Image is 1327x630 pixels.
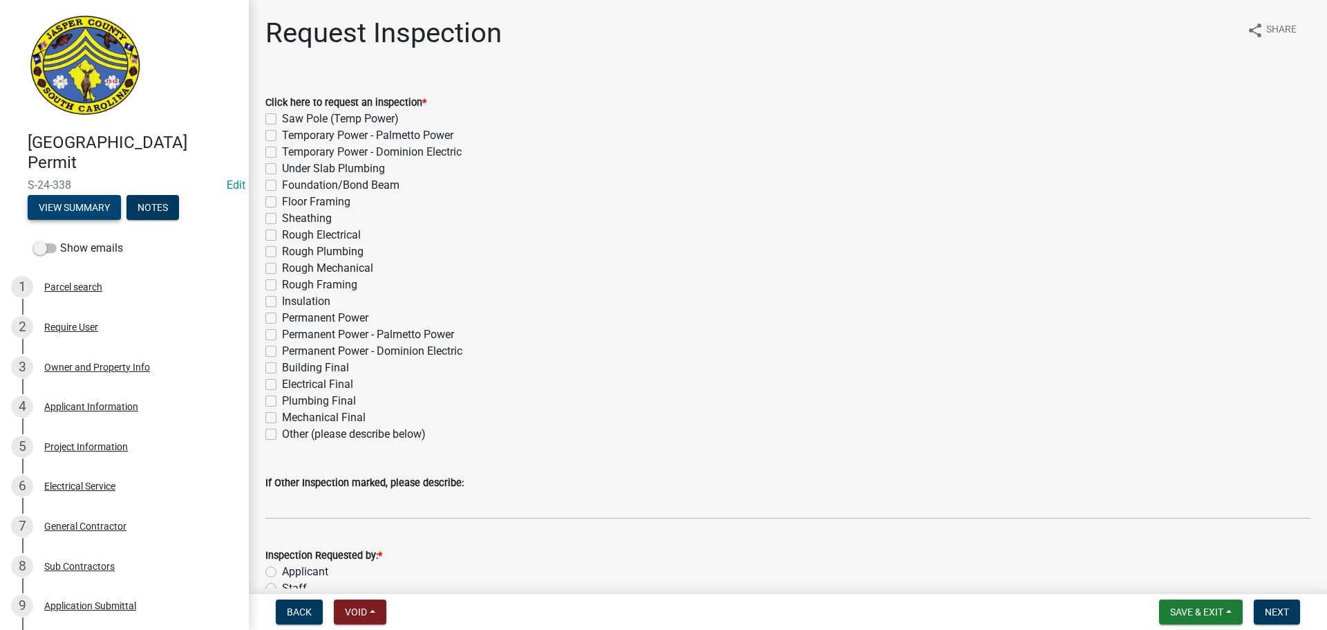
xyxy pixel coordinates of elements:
h4: [GEOGRAPHIC_DATA] Permit [28,133,238,173]
label: Temporary Power - Palmetto Power [282,127,453,144]
label: Foundation/Bond Beam [282,177,399,194]
wm-modal-confirm: Summary [28,203,121,214]
label: Show emails [33,240,123,257]
label: Floor Framing [282,194,350,210]
span: S-24-338 [28,178,221,192]
label: Rough Plumbing [282,243,364,260]
button: Back [276,600,323,624]
label: Permanent Power [282,310,368,326]
div: Electrical Service [44,481,115,491]
label: Applicant [282,564,328,580]
wm-modal-confirm: Edit Application Number [227,178,245,192]
div: Application Submittal [44,601,136,611]
label: Insulation [282,293,330,310]
div: 7 [11,515,33,537]
div: Applicant Information [44,402,138,411]
button: Save & Exit [1159,600,1243,624]
i: share [1247,22,1263,39]
label: Rough Mechanical [282,260,373,277]
button: Next [1254,600,1300,624]
img: Jasper County, South Carolina [28,15,143,118]
div: 6 [11,475,33,497]
label: Rough Framing [282,277,357,293]
div: Project Information [44,442,128,452]
span: Next [1265,606,1289,618]
label: Permanent Power - Palmetto Power [282,326,454,343]
wm-modal-confirm: Notes [126,203,179,214]
label: Electrical Final [282,376,353,393]
span: Save & Exit [1170,606,1223,618]
button: Notes [126,195,179,220]
label: Click here to request an inspection [265,98,426,108]
a: Edit [227,178,245,192]
button: shareShare [1236,17,1308,44]
div: 5 [11,436,33,458]
div: 3 [11,356,33,378]
div: Sub Contractors [44,562,115,571]
span: Share [1266,22,1297,39]
label: Inspection Requested by: [265,551,382,561]
div: 8 [11,555,33,577]
label: Sheathing [282,210,332,227]
div: Parcel search [44,282,102,292]
button: Void [334,600,386,624]
button: View Summary [28,195,121,220]
span: Back [287,606,312,618]
label: Permanent Power - Dominion Electric [282,343,462,360]
label: Other (please describe below) [282,426,426,443]
div: 9 [11,595,33,617]
div: 4 [11,396,33,418]
div: 1 [11,276,33,298]
label: Staff [282,580,307,597]
label: Mechanical Final [282,409,366,426]
label: Saw Pole (Temp Power) [282,111,399,127]
label: Rough Electrical [282,227,361,243]
h1: Request Inspection [265,17,502,50]
label: Under Slab Plumbing [282,160,385,177]
label: Temporary Power - Dominion Electric [282,144,462,160]
label: Building Final [282,360,349,376]
div: Require User [44,322,98,332]
label: If Other Inspection marked, please describe: [265,479,464,488]
div: General Contractor [44,521,126,531]
span: Void [345,606,367,618]
div: Owner and Property Info [44,362,150,372]
label: Plumbing Final [282,393,356,409]
div: 2 [11,316,33,338]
